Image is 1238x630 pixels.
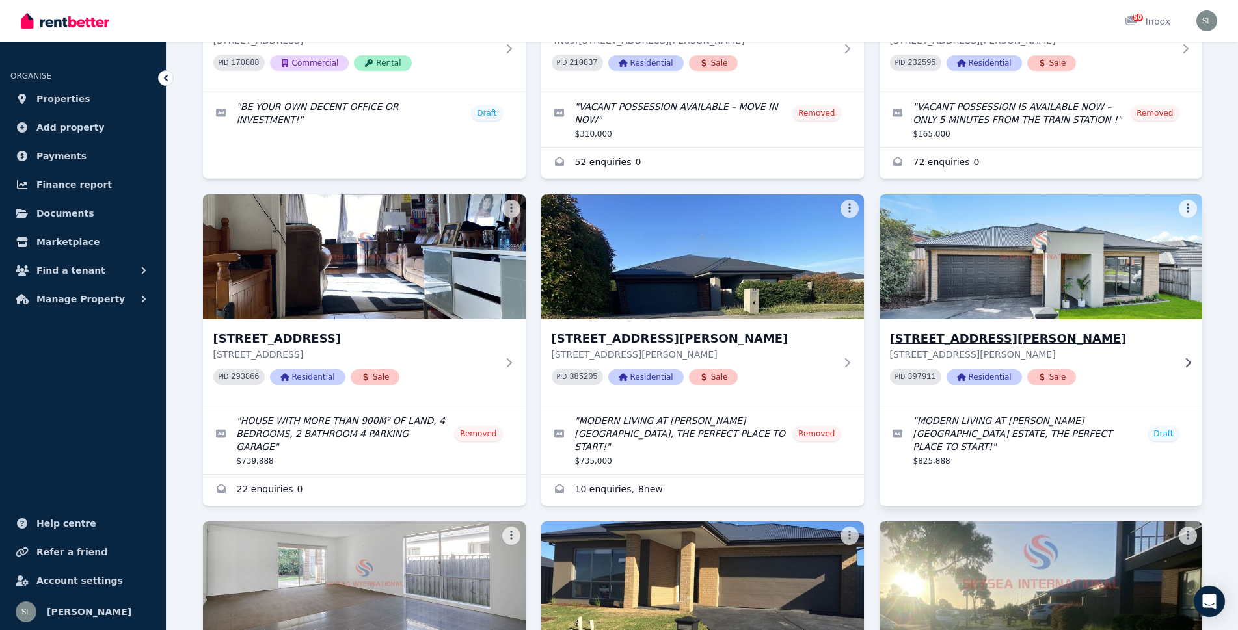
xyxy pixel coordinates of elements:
a: Refer a friend [10,539,155,565]
span: Manage Property [36,291,125,307]
span: Add property [36,120,105,135]
span: Finance report [36,177,112,192]
img: 39 Mountford Rise, Pakenham [541,194,864,319]
span: [PERSON_NAME] [47,604,131,620]
h3: [STREET_ADDRESS] [213,330,497,348]
span: Find a tenant [36,263,105,278]
img: Sunny Lu [1196,10,1217,31]
small: PID [557,373,567,380]
a: 14 Bentley Crescent, Hoppers Crossing[STREET_ADDRESS][STREET_ADDRESS]PID 293866ResidentialSale [203,194,526,406]
span: Sale [1027,55,1077,71]
img: 41 Mountford Rise, Pakenham [871,191,1210,322]
a: Edit listing: MODERN LIVING AT MOUNTFORD RISE - CARDINIA LAKES ESTATE, THE PERFECT PLACE TO START! [880,406,1202,474]
a: Enquiries for 10/29 Lynch Street, Hawthorn [880,148,1202,179]
a: Enquiries for 14 Bentley Crescent, Hoppers Crossing [203,475,526,506]
code: 397911 [908,373,935,382]
h3: [STREET_ADDRESS][PERSON_NAME] [552,330,835,348]
p: [STREET_ADDRESS][PERSON_NAME] [552,348,835,361]
a: Marketplace [10,229,155,255]
a: 41 Mountford Rise, Pakenham[STREET_ADDRESS][PERSON_NAME][STREET_ADDRESS][PERSON_NAME]PID 397911Re... [880,194,1202,406]
button: More options [841,527,859,545]
code: 293866 [231,373,259,382]
code: 385205 [569,373,597,382]
span: Refer a friend [36,544,107,560]
a: Payments [10,143,155,169]
a: 39 Mountford Rise, Pakenham[STREET_ADDRESS][PERSON_NAME][STREET_ADDRESS][PERSON_NAME]PID 385205Re... [541,194,864,406]
p: [STREET_ADDRESS] [213,348,497,361]
small: PID [895,59,906,66]
code: 170888 [231,59,259,68]
a: Add property [10,114,155,140]
code: 232595 [908,59,935,68]
a: Edit listing: VACANT POSSESSION IS AVAILABLE NOW – ONLY 5 MINUTES FROM THE TRAIN STATION ! [880,92,1202,147]
a: Finance report [10,172,155,198]
span: Commercial [270,55,349,71]
span: Residential [947,55,1022,71]
button: More options [502,527,520,545]
a: Edit listing: VACANT POSSESSION AVAILABLE – MOVE IN NOW [541,92,864,147]
span: Residential [608,369,684,385]
button: More options [1179,200,1197,218]
button: Manage Property [10,286,155,312]
code: 210837 [569,59,597,68]
span: Sale [689,55,738,71]
span: Documents [36,205,94,221]
span: Help centre [36,516,96,531]
img: 14 Bentley Crescent, Hoppers Crossing [203,194,526,319]
span: Residential [270,369,345,385]
button: More options [841,200,859,218]
button: More options [502,200,520,218]
span: Sale [1027,369,1077,385]
small: PID [557,59,567,66]
button: More options [1179,527,1197,545]
a: Enquiries for 4N09/570 LYGON STREET, Carlton [541,148,864,179]
div: Inbox [1125,15,1170,28]
span: Residential [947,369,1022,385]
small: PID [895,373,906,380]
a: Edit listing: BE YOUR OWN DECENT OFFICE OR INVESTMENT! [203,92,526,137]
span: Sale [689,369,738,385]
p: [STREET_ADDRESS][PERSON_NAME] [890,348,1174,361]
div: Open Intercom Messenger [1194,586,1225,617]
small: PID [219,59,229,66]
span: Marketplace [36,234,100,250]
a: Enquiries for 39 Mountford Rise, Pakenham [541,475,864,506]
span: ORGANISE [10,72,51,81]
a: Edit listing: MODERN LIVING AT MOUNTFORD RISE, THE PERFECT PLACE TO START! [541,406,864,474]
span: Payments [36,148,87,164]
a: Documents [10,200,155,226]
a: Edit listing: HOUSE WITH MORE THAN 900M² OF LAND, 4 BEDROOMS, 2 BATHROOM 4 PARKING GARAGE [203,406,526,474]
span: Rental [354,55,411,71]
h3: [STREET_ADDRESS][PERSON_NAME] [890,330,1174,348]
span: Sale [351,369,400,385]
span: Account settings [36,573,123,588]
span: Properties [36,91,90,107]
small: PID [219,373,229,380]
img: Sunny Lu [16,601,36,622]
a: Help centre [10,510,155,536]
span: Residential [608,55,684,71]
button: Find a tenant [10,257,155,283]
a: Properties [10,86,155,112]
span: 50 [1133,14,1143,21]
a: Account settings [10,568,155,594]
img: RentBetter [21,11,109,31]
